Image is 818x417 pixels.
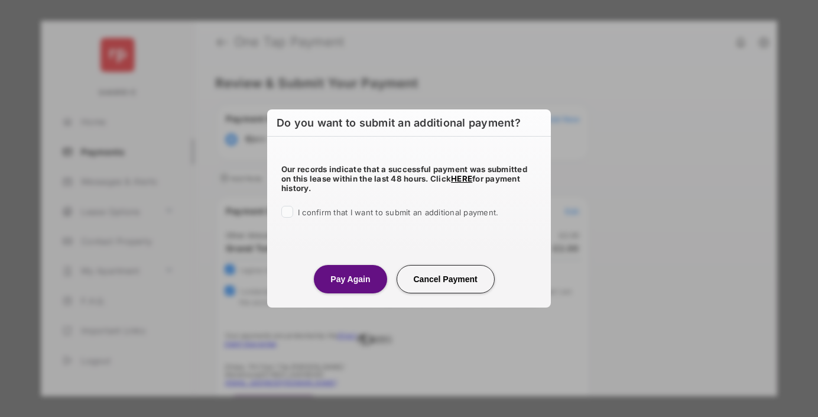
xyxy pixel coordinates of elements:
h5: Our records indicate that a successful payment was submitted on this lease within the last 48 hou... [281,164,537,193]
button: Cancel Payment [397,265,495,293]
span: I confirm that I want to submit an additional payment. [298,208,498,217]
button: Pay Again [314,265,387,293]
a: HERE [451,174,472,183]
h6: Do you want to submit an additional payment? [267,109,551,137]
